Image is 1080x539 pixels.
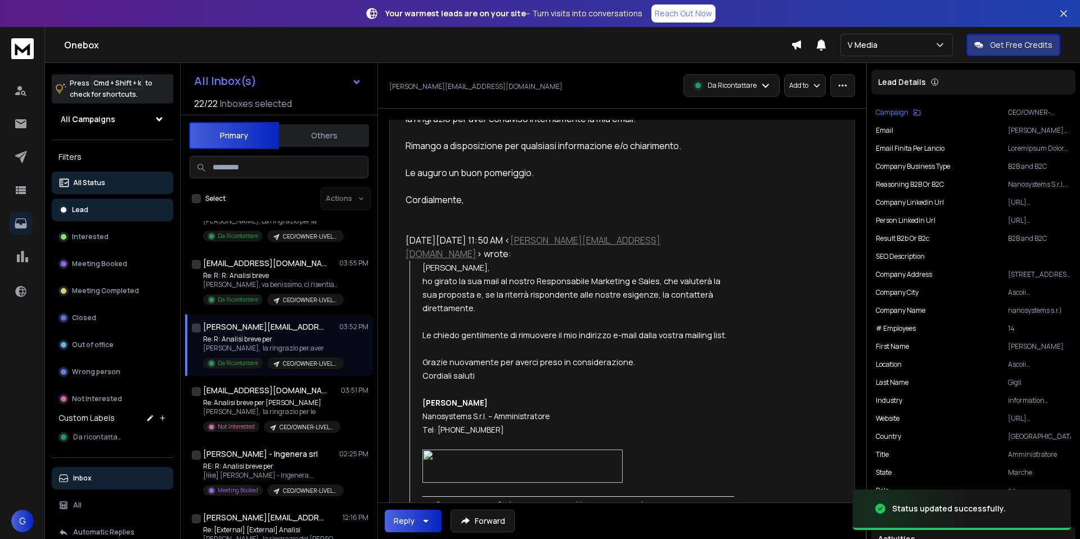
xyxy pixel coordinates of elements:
[1008,144,1071,153] p: Loremipsum Dolors, ametcon adipi elitsed doeius tempo incidi utl etdol magnaal enimadminim ve qui...
[203,321,327,333] h1: [PERSON_NAME][EMAIL_ADDRESS][DOMAIN_NAME]
[280,423,334,432] p: CEO/OWNER-LIVELLO 3 - CONSAPEVOLE DEL PROBLEMA-PERSONALIZZAZIONI TARGET A-TEST 1
[203,385,327,396] h1: [EMAIL_ADDRESS][DOMAIN_NAME]
[422,262,490,273] span: [PERSON_NAME],
[876,252,925,261] p: SEO Description
[11,510,34,532] button: G
[406,139,734,152] div: Rimango a disposizione per qualsiasi informazione e/o chiarimento.
[406,166,734,179] div: Le auguro un buon pomeriggio.
[406,234,660,260] a: [PERSON_NAME][EMAIL_ADDRESS][DOMAIN_NAME]
[52,226,173,248] button: Interested
[203,217,338,226] p: [PERSON_NAME], La ringrazio per la
[73,528,134,537] p: Automatic Replies
[1008,216,1071,225] p: [URL][DOMAIN_NAME]
[218,295,258,304] p: Da Ricontattare
[31,18,55,27] div: v 4.0.25
[113,65,122,74] img: tab_keywords_by_traffic_grey.svg
[283,487,337,495] p: CEO/OWNER-LIVELLO 3 - CONSAPEVOLE DEL PROBLEMA-PERSONALIZZAZIONI TARGET A-TEST 1
[52,172,173,194] button: All Status
[218,359,258,367] p: Da Ricontattare
[52,253,173,275] button: Meeting Booked
[422,398,488,408] span: [PERSON_NAME]
[72,232,109,241] p: Interested
[343,513,368,522] p: 12:16 PM
[655,8,712,19] p: Reach Out Now
[1008,234,1071,243] p: B2B and B2C
[1008,360,1071,369] p: Ascoli [PERSON_NAME]
[422,275,722,313] span: ho girato la sua mail al nostro Responsabile Marketing e Sales, che valuterà la sua proposta e, s...
[73,474,92,483] p: Inbox
[92,77,143,89] span: Cmd + Shift + k
[203,335,338,344] p: Re: R: Analisi breve per
[339,259,368,268] p: 03:55 PM
[18,29,27,38] img: website_grey.svg
[1008,180,1071,189] p: Nanosystems S.r.l. develops and delivers software for both IT teams and managed service providers...
[1008,468,1071,477] p: Marche
[72,340,114,349] p: Out of office
[52,149,173,165] h3: Filters
[1008,288,1071,297] p: Ascoli [PERSON_NAME]
[203,398,338,407] p: Re: Analisi breve per [PERSON_NAME]
[878,77,926,88] p: Lead Details
[990,39,1052,51] p: Get Free Credits
[1008,432,1071,441] p: [GEOGRAPHIC_DATA]
[422,500,436,511] span: Da:
[73,501,82,510] p: All
[52,467,173,489] button: Inbox
[72,367,120,376] p: Wrong person
[203,407,338,416] p: [PERSON_NAME], la ringrazio per le
[194,75,256,87] h1: All Inbox(s)
[203,271,338,280] p: Re: R: R: Analisi breve
[72,259,127,268] p: Meeting Booked
[203,525,338,534] p: Re: [External] [External] Analisi
[72,286,139,295] p: Meeting Completed
[966,34,1060,56] button: Get Free Credits
[876,288,919,297] p: Company City
[203,462,338,471] p: RE: R: Analisi breve per
[283,360,337,368] p: CEO/OWNER-LIVELLO 3 - CONSAPEVOLE DEL PROBLEMA-PERSONALIZZAZIONI TARGET A-TEST 1
[279,123,369,148] button: Others
[203,512,327,523] h1: [PERSON_NAME][EMAIL_ADDRESS][DOMAIN_NAME]
[72,205,88,214] p: Lead
[876,216,935,225] p: Person Linkedin Url
[52,307,173,329] button: Closed
[651,5,715,23] a: Reach Out Now
[203,448,318,460] h1: [PERSON_NAME] - Ingenera srl
[876,126,893,135] p: Email
[422,425,503,435] span: Tel: [PHONE_NUMBER]
[876,162,950,171] p: Company Business Type
[64,38,791,52] h1: Onebox
[422,450,623,483] img: cid%3Aimage001.png@01DC2312.425A2620
[876,144,944,153] p: email finita per lancio
[406,193,734,206] div: Cordialmente,
[876,396,902,405] p: industry
[508,500,644,511] a: [EMAIL_ADDRESS][DOMAIN_NAME]
[339,322,368,331] p: 03:52 PM
[61,114,115,125] h1: All Campaigns
[422,370,475,381] span: Cordiali saluti
[185,70,371,92] button: All Inbox(s)
[52,334,173,356] button: Out of office
[218,232,258,240] p: Da Ricontattare
[422,356,635,367] span: Grazie nuovamente per averci preso in considerazione.
[52,361,173,383] button: Wrong person
[1008,324,1071,333] p: 14
[52,494,173,516] button: All
[385,510,442,532] button: Reply
[1008,270,1071,279] p: [STREET_ADDRESS][PERSON_NAME]
[876,468,892,477] p: State
[341,386,368,395] p: 03:51 PM
[385,8,642,19] p: – Turn visits into conversations
[72,394,122,403] p: Not Interested
[876,378,908,387] p: Last Name
[47,65,56,74] img: tab_domain_overview_orange.svg
[385,8,526,19] strong: Your warmest leads are on your site
[58,412,115,424] h3: Custom Labels
[29,29,83,38] div: Dominio: [URL]
[876,306,925,315] p: Company Name
[283,296,337,304] p: CEO/OWNER-LIVELLO 3 - CONSAPEVOLE DEL PROBLEMA-PERSONALIZZAZIONI TARGET A-TEST 1
[848,39,882,51] p: V Media
[52,280,173,302] button: Meeting Completed
[1008,378,1071,387] p: Gigli
[876,270,932,279] p: Company Address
